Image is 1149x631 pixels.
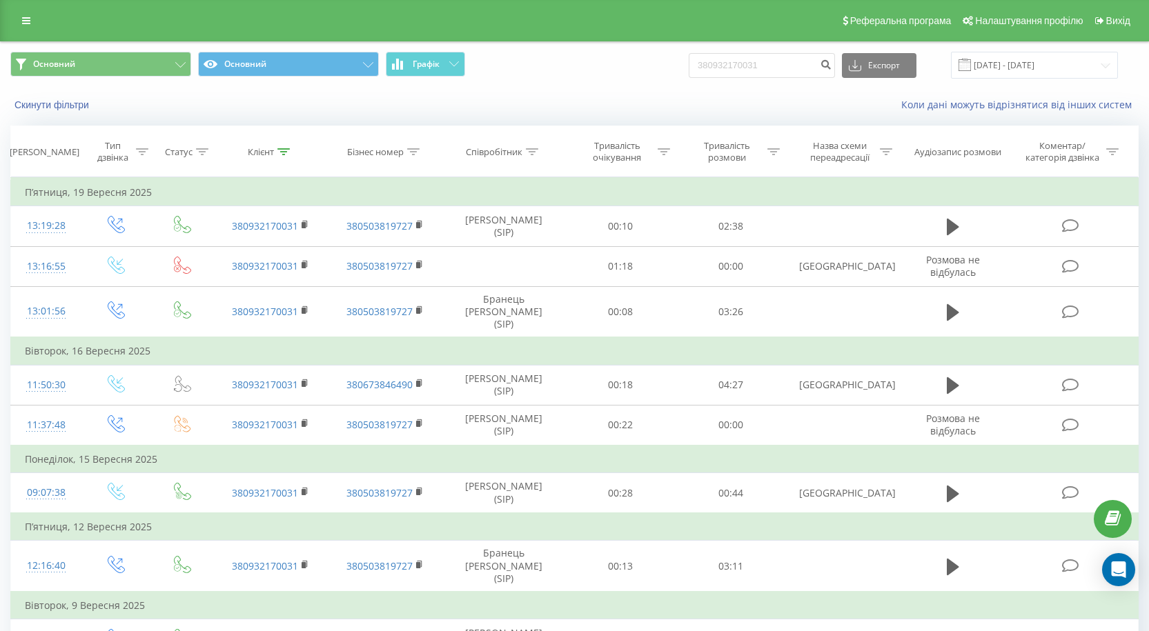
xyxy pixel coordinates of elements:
td: 00:00 [676,405,786,445]
a: 380673846490 [346,378,413,391]
button: Експорт [842,53,916,78]
td: [PERSON_NAME] (SIP) [442,405,566,445]
td: 00:44 [676,473,786,514]
div: Співробітник [466,146,522,158]
div: 13:19:28 [25,212,68,239]
button: Основний [10,52,191,77]
button: Скинути фільтри [10,99,96,111]
td: 00:28 [565,473,676,514]
span: Вихід [1106,15,1130,26]
td: Вівторок, 16 Вересня 2025 [11,337,1139,365]
td: П’ятниця, 12 Вересня 2025 [11,513,1139,541]
td: 03:26 [676,286,786,337]
div: Назва схеми переадресації [803,140,876,163]
div: Бізнес номер [347,146,404,158]
td: 03:11 [676,541,786,592]
span: Основний [33,59,75,70]
a: 380503819727 [346,259,413,272]
div: 09:07:38 [25,479,68,506]
div: 13:01:56 [25,298,68,325]
td: [PERSON_NAME] (SIP) [442,206,566,246]
a: 380932170031 [232,305,298,318]
td: Понеділок, 15 Вересня 2025 [11,445,1139,473]
a: 380503819727 [346,418,413,431]
div: Тривалість розмови [690,140,764,163]
div: Коментар/категорія дзвінка [1022,140,1103,163]
div: Тривалість очікування [580,140,654,163]
a: 380932170031 [232,259,298,272]
a: Коли дані можуть відрізнятися вiд інших систем [901,98,1139,111]
td: 00:22 [565,405,676,445]
td: 01:18 [565,246,676,286]
a: 380503819727 [346,219,413,232]
td: 00:13 [565,541,676,592]
a: 380503819727 [346,305,413,318]
a: 380932170031 [232,559,298,572]
td: 00:10 [565,206,676,246]
button: Основний [198,52,379,77]
span: Графік [413,59,440,69]
td: [GEOGRAPHIC_DATA] [785,246,900,286]
span: Реферальна програма [850,15,952,26]
td: 02:38 [676,206,786,246]
td: П’ятниця, 19 Вересня 2025 [11,179,1139,206]
span: Налаштування профілю [975,15,1083,26]
input: Пошук за номером [689,53,835,78]
button: Графік [386,52,465,77]
div: Тип дзвінка [93,140,132,163]
td: 04:27 [676,365,786,405]
div: 11:50:30 [25,372,68,399]
a: 380503819727 [346,486,413,499]
a: 380932170031 [232,378,298,391]
a: 380932170031 [232,418,298,431]
td: [GEOGRAPHIC_DATA] [785,365,900,405]
span: Розмова не відбулась [926,253,980,279]
a: 380932170031 [232,486,298,499]
div: Аудіозапис розмови [914,146,1001,158]
div: Клієнт [248,146,274,158]
td: Вівторок, 9 Вересня 2025 [11,592,1139,619]
td: 00:18 [565,365,676,405]
td: [PERSON_NAME] (SIP) [442,365,566,405]
div: 11:37:48 [25,412,68,439]
td: 00:00 [676,246,786,286]
div: 12:16:40 [25,552,68,579]
td: [PERSON_NAME] (SIP) [442,473,566,514]
td: 00:08 [565,286,676,337]
td: Бранець [PERSON_NAME] (SIP) [442,541,566,592]
span: Розмова не відбулась [926,412,980,437]
div: 13:16:55 [25,253,68,280]
td: Бранець [PERSON_NAME] (SIP) [442,286,566,337]
a: 380503819727 [346,559,413,572]
div: [PERSON_NAME] [10,146,79,158]
a: 380932170031 [232,219,298,232]
div: Статус [165,146,193,158]
td: [GEOGRAPHIC_DATA] [785,473,900,514]
div: Open Intercom Messenger [1102,553,1135,586]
